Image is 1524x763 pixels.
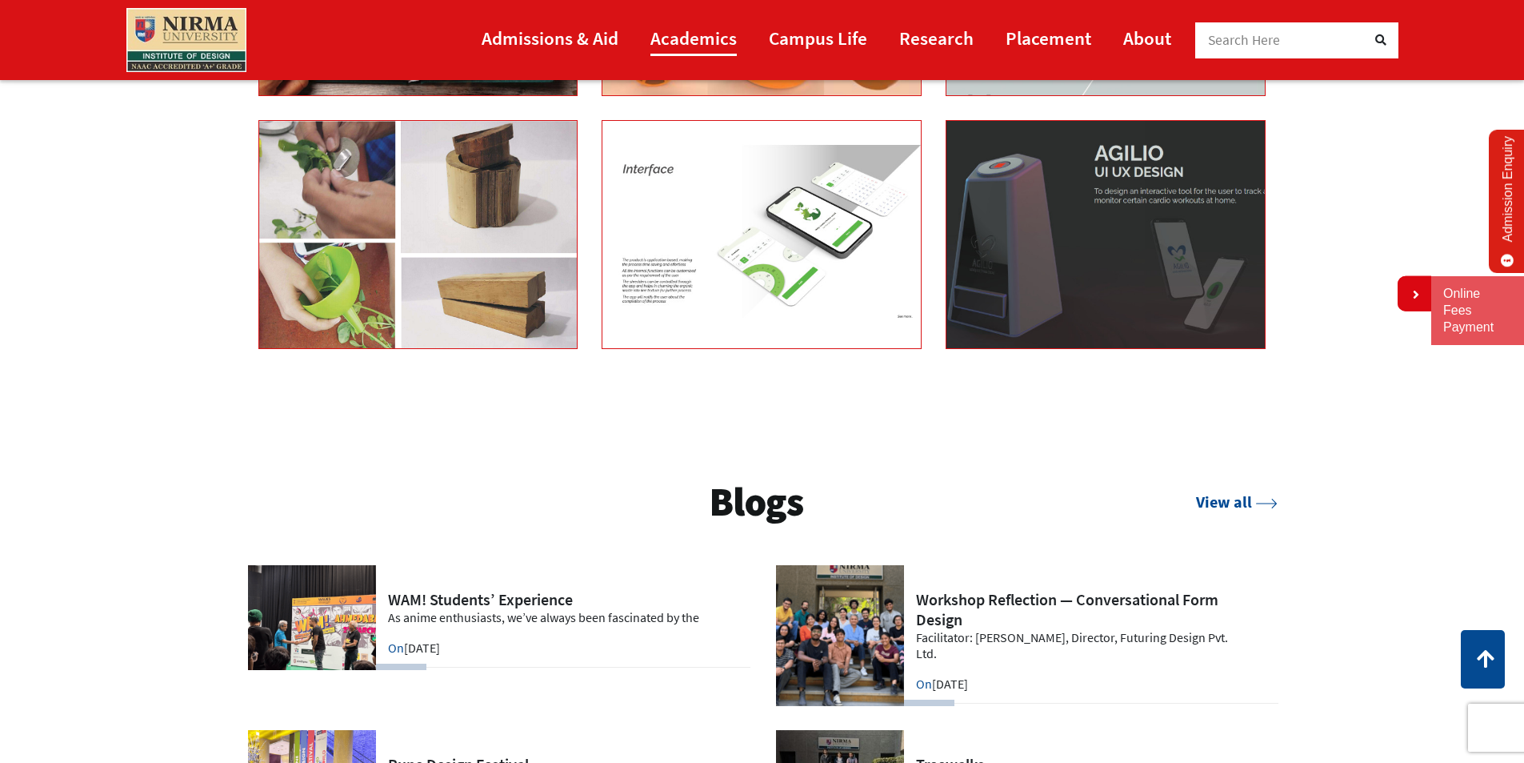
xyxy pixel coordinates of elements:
[769,20,867,56] a: Campus Life
[1196,492,1278,512] a: View all
[709,477,804,528] h3: Blogs
[650,20,737,56] a: Academics
[1443,286,1512,335] a: Online Fees Payment
[946,121,1265,348] img: Prachi Bhagchandani
[602,121,921,348] img: Labhanshu Sugandhi
[1208,31,1281,49] span: Search Here
[1123,20,1171,56] a: About
[126,8,246,72] img: main_logo
[259,121,578,348] img: Hetavi Nakum
[1006,20,1091,56] a: Placement
[482,20,618,56] a: Admissions & Aid
[899,20,974,56] a: Research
